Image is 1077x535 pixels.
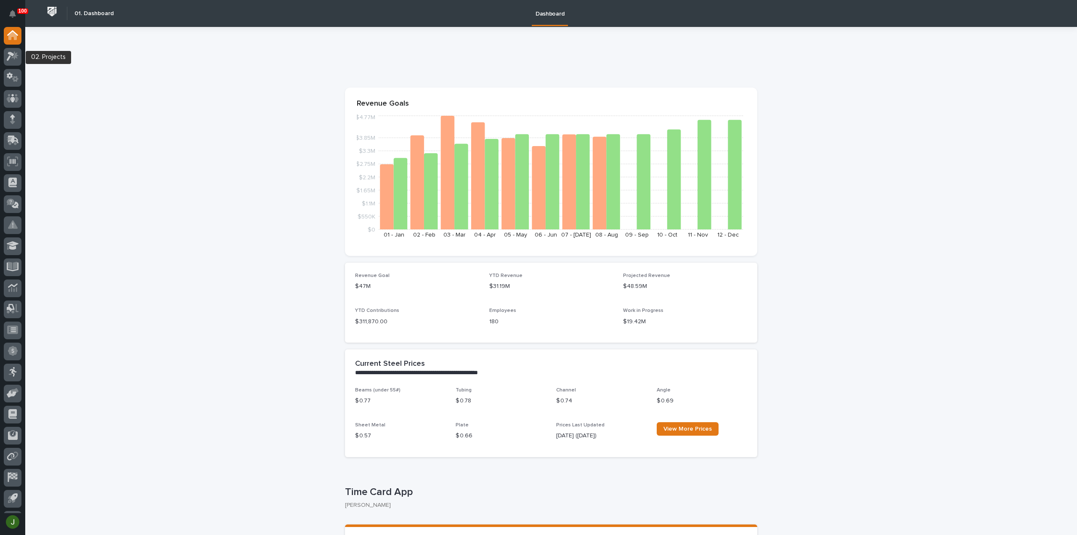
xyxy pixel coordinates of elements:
tspan: $3.3M [359,148,375,154]
p: $ 0.66 [456,431,546,440]
p: $47M [355,282,479,291]
span: Work in Progress [623,308,663,313]
tspan: $2.2M [359,174,375,180]
p: Revenue Goals [357,99,745,109]
h2: Current Steel Prices [355,359,425,369]
span: Tubing [456,388,472,393]
p: $ 311,870.00 [355,317,479,326]
img: Workspace Logo [44,4,60,19]
a: View More Prices [657,422,719,436]
tspan: $1.1M [362,200,375,206]
p: $ 0.57 [355,431,446,440]
span: Beams (under 55#) [355,388,401,393]
button: Notifications [4,5,21,23]
text: 06 - Jun [535,232,557,238]
span: Angle [657,388,671,393]
text: 03 - Mar [443,232,466,238]
span: YTD Revenue [489,273,523,278]
p: $ 0.78 [456,397,546,405]
text: 07 - [DATE] [561,232,591,238]
tspan: $550K [358,213,375,219]
h2: 01. Dashboard [74,10,114,17]
text: 01 - Jan [384,232,404,238]
span: Channel [556,388,576,393]
p: $ 0.74 [556,397,647,405]
p: [DATE] ([DATE]) [556,431,647,440]
tspan: $3.85M [355,135,375,141]
text: 10 - Oct [657,232,677,238]
p: Time Card App [345,486,754,498]
tspan: $2.75M [356,161,375,167]
text: 02 - Feb [413,232,435,238]
p: $31.19M [489,282,613,291]
text: 11 - Nov [688,232,708,238]
span: YTD Contributions [355,308,399,313]
div: Notifications100 [11,10,21,24]
tspan: $1.65M [356,187,375,193]
p: $ 0.77 [355,397,446,405]
text: 08 - Aug [595,232,618,238]
text: 05 - May [504,232,527,238]
span: View More Prices [663,426,712,432]
span: Projected Revenue [623,273,670,278]
text: 04 - Apr [474,232,496,238]
span: Revenue Goal [355,273,390,278]
tspan: $0 [368,227,375,233]
text: 09 - Sep [625,232,649,238]
p: [PERSON_NAME] [345,502,751,509]
span: Employees [489,308,516,313]
span: Prices Last Updated [556,423,605,428]
p: $ 0.69 [657,397,747,405]
button: users-avatar [4,513,21,531]
span: Sheet Metal [355,423,385,428]
tspan: $4.77M [355,114,375,120]
p: $19.42M [623,317,747,326]
span: Plate [456,423,469,428]
p: $48.59M [623,282,747,291]
p: 100 [19,8,27,14]
p: 180 [489,317,613,326]
text: 12 - Dec [717,232,739,238]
